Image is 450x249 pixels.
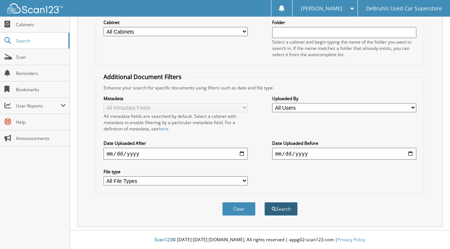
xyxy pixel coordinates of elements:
[16,103,61,109] span: User Reports
[104,140,247,146] label: Date Uploaded After
[70,231,450,249] div: © [DATE]-[DATE] [DOMAIN_NAME]. All rights reserved | appg02-scan123-com |
[338,236,365,243] a: Privacy Policy
[100,73,185,81] legend: Additional Document Filters
[272,19,416,25] label: Folder
[16,86,66,93] span: Bookmarks
[100,85,420,91] div: Enhance your search for specific documents using filters such as date and file type.
[272,39,416,58] div: Select a cabinet and begin typing the name of the folder you want to search in. If the name match...
[104,148,247,160] input: start
[272,148,416,160] input: end
[16,54,66,60] span: Scan
[16,38,65,44] span: Search
[16,119,66,125] span: Help
[272,95,416,102] label: Uploaded By
[413,214,450,249] iframe: Chat Widget
[155,236,172,243] span: Scan123
[16,70,66,76] span: Reminders
[301,6,342,11] span: [PERSON_NAME]
[104,95,247,102] label: Metadata
[104,168,247,175] label: File type
[366,6,442,11] span: DeBruhls Used Car Superstore
[7,3,63,13] img: scan123-logo-white.svg
[104,113,247,132] div: All metadata fields are searched by default. Select a cabinet with metadata to enable filtering b...
[272,140,416,146] label: Date Uploaded Before
[222,202,256,216] button: Clear
[264,202,298,216] button: Search
[104,19,247,25] label: Cabinet
[16,21,66,28] span: Cabinets
[16,135,66,141] span: Announcements
[159,126,168,132] a: here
